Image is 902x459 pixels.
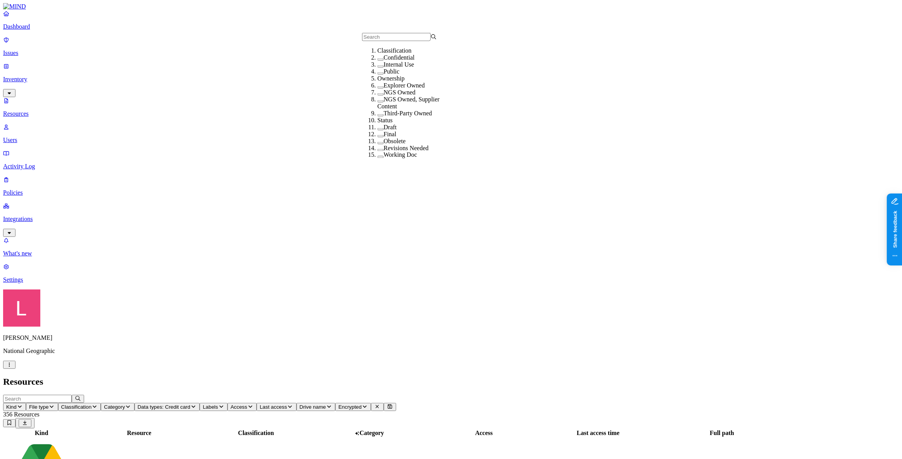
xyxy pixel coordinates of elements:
[543,430,653,437] div: Last access time
[3,411,40,418] span: 356 Resources
[384,82,425,89] label: Explorer Owned
[3,3,899,10] a: MIND
[3,237,899,257] a: What's new
[3,76,899,83] p: Inventory
[231,404,247,410] span: Access
[3,289,40,327] img: Landen Brown
[3,216,899,223] p: Integrations
[138,404,190,410] span: Data types: Credit card
[29,404,48,410] span: File type
[3,395,72,403] input: Search
[3,3,26,10] img: MIND
[3,163,899,170] p: Activity Log
[384,145,429,151] label: Revisions Needed
[6,404,17,410] span: Kind
[104,404,125,410] span: Category
[362,33,431,41] input: Search
[655,430,789,437] div: Full path
[384,138,406,144] label: Obsolete
[3,110,899,117] p: Resources
[3,276,899,283] p: Settings
[378,75,452,82] div: Ownership
[3,137,899,144] p: Users
[300,404,326,410] span: Drive name
[3,377,899,387] h2: Resources
[3,63,899,96] a: Inventory
[3,23,899,30] p: Dashboard
[260,404,287,410] span: Last access
[3,97,899,117] a: Resources
[203,404,218,410] span: Labels
[384,68,400,75] label: Public
[3,348,899,355] p: National Geographic
[384,152,417,158] label: Working Doc
[384,89,416,96] label: NGS Owned
[3,10,899,30] a: Dashboard
[4,430,79,437] div: Kind
[3,50,899,57] p: Issues
[3,123,899,144] a: Users
[378,47,452,54] div: Classification
[384,124,397,130] label: Draft
[378,117,452,124] div: Status
[3,176,899,196] a: Policies
[3,150,899,170] a: Activity Log
[3,36,899,57] a: Issues
[426,430,542,437] div: Access
[378,96,440,110] label: NGS Owned, Supplier Content
[384,131,397,137] label: Final
[200,430,312,437] div: Classification
[360,430,384,436] span: Category
[338,404,362,410] span: Encrypted
[3,202,899,236] a: Integrations
[3,189,899,196] p: Policies
[61,404,92,410] span: Classification
[3,250,899,257] p: What's new
[384,61,414,68] label: Internal Use
[384,110,432,116] label: Third-Party Owned
[80,430,198,437] div: Resource
[3,334,899,341] p: [PERSON_NAME]
[3,263,899,283] a: Settings
[384,54,415,61] label: Confidential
